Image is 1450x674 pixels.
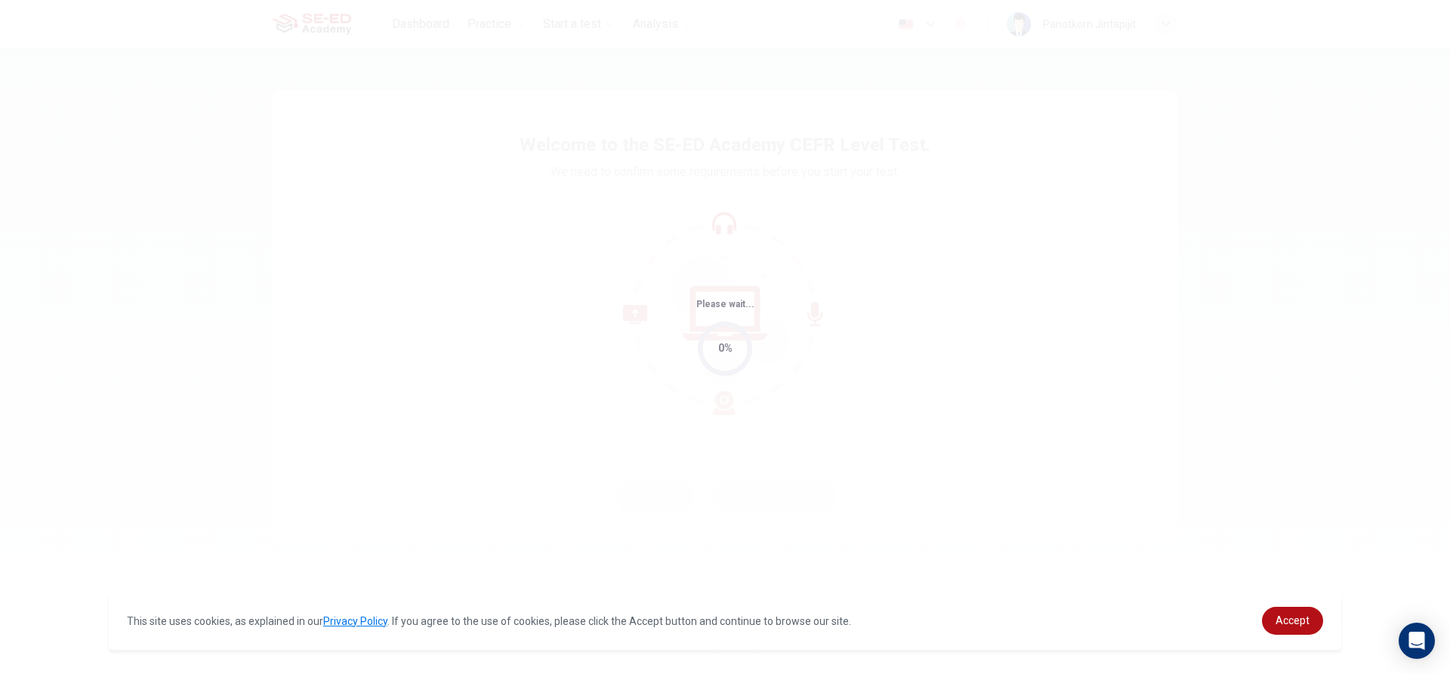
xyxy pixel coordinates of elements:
[1262,607,1323,635] a: dismiss cookie message
[1276,614,1310,626] span: Accept
[323,615,387,627] a: Privacy Policy
[127,615,851,627] span: This site uses cookies, as explained in our . If you agree to the use of cookies, please click th...
[1399,623,1435,659] div: Open Intercom Messenger
[696,299,754,309] span: Please wait...
[718,340,733,357] div: 0%
[109,592,1341,650] div: cookieconsent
